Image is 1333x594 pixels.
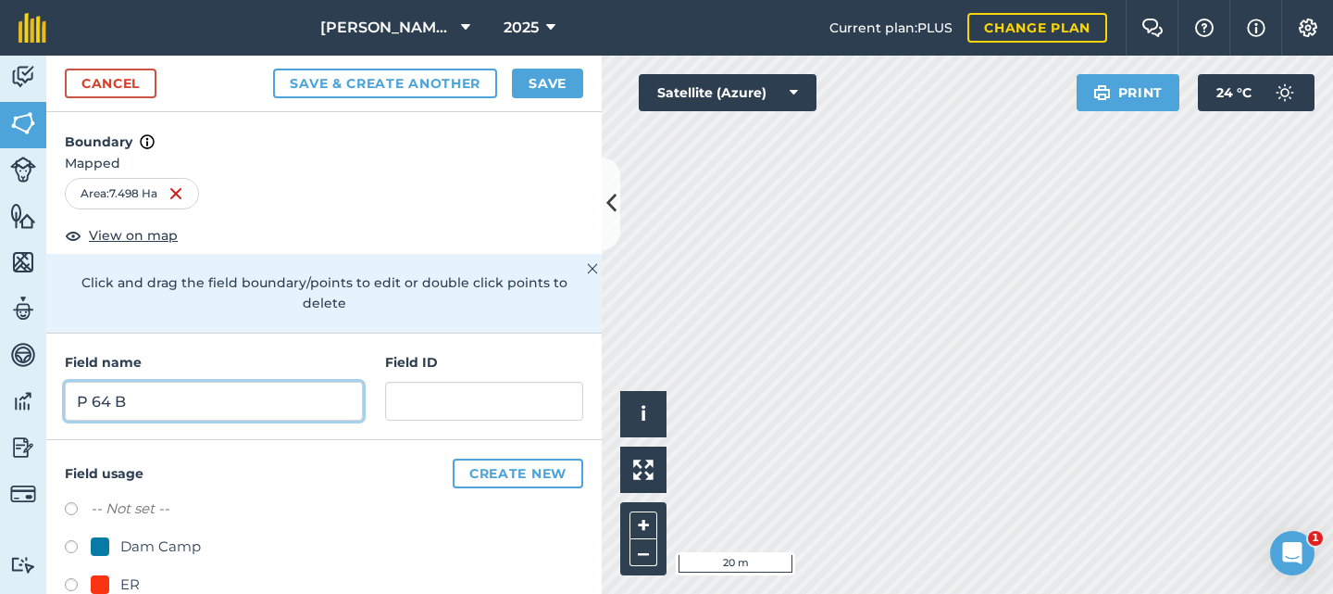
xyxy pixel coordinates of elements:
h4: Field ID [385,352,583,373]
label: -- Not set -- [91,498,169,520]
img: svg+xml;base64,PD94bWwgdmVyc2lvbj0iMS4wIiBlbmNvZGluZz0idXRmLTgiPz4KPCEtLSBHZW5lcmF0b3I6IEFkb2JlIE... [10,387,36,415]
img: svg+xml;base64,PD94bWwgdmVyc2lvbj0iMS4wIiBlbmNvZGluZz0idXRmLTgiPz4KPCEtLSBHZW5lcmF0b3I6IEFkb2JlIE... [10,63,36,91]
div: Dam Camp [120,536,201,558]
a: Cancel [65,69,156,98]
img: svg+xml;base64,PD94bWwgdmVyc2lvbj0iMS4wIiBlbmNvZGluZz0idXRmLTgiPz4KPCEtLSBHZW5lcmF0b3I6IEFkb2JlIE... [10,295,36,322]
img: svg+xml;base64,PHN2ZyB4bWxucz0iaHR0cDovL3d3dy53My5vcmcvMjAwMC9zdmciIHdpZHRoPSIxNyIgaGVpZ2h0PSIxNy... [140,131,155,153]
img: svg+xml;base64,PD94bWwgdmVyc2lvbj0iMS4wIiBlbmNvZGluZz0idXRmLTgiPz4KPCEtLSBHZW5lcmF0b3I6IEFkb2JlIE... [10,341,36,369]
a: Change plan [967,13,1107,43]
img: svg+xml;base64,PHN2ZyB4bWxucz0iaHR0cDovL3d3dy53My5vcmcvMjAwMC9zdmciIHdpZHRoPSIxNyIgaGVpZ2h0PSIxNy... [1247,17,1265,39]
h4: Field usage [65,459,583,488]
img: A cog icon [1297,19,1319,37]
h4: Boundary [46,112,602,153]
img: svg+xml;base64,PD94bWwgdmVyc2lvbj0iMS4wIiBlbmNvZGluZz0idXRmLTgiPz4KPCEtLSBHZW5lcmF0b3I6IEFkb2JlIE... [10,434,36,461]
button: View on map [65,224,178,246]
span: i [641,402,646,425]
img: svg+xml;base64,PHN2ZyB4bWxucz0iaHR0cDovL3d3dy53My5vcmcvMjAwMC9zdmciIHdpZHRoPSIxNiIgaGVpZ2h0PSIyNC... [168,183,183,205]
div: Area : 7.498 Ha [65,178,199,209]
iframe: Intercom live chat [1270,531,1314,575]
img: A question mark icon [1193,19,1215,37]
button: – [629,539,657,566]
button: Save & Create Another [273,69,497,98]
img: svg+xml;base64,PHN2ZyB4bWxucz0iaHR0cDovL3d3dy53My5vcmcvMjAwMC9zdmciIHdpZHRoPSIxOSIgaGVpZ2h0PSIyNC... [1093,82,1111,104]
button: 24 °C [1198,74,1314,111]
img: svg+xml;base64,PHN2ZyB4bWxucz0iaHR0cDovL3d3dy53My5vcmcvMjAwMC9zdmciIHdpZHRoPSI1NiIgaGVpZ2h0PSI2MC... [10,248,36,276]
button: i [620,391,666,437]
img: svg+xml;base64,PHN2ZyB4bWxucz0iaHR0cDovL3d3dy53My5vcmcvMjAwMC9zdmciIHdpZHRoPSI1NiIgaGVpZ2h0PSI2MC... [10,202,36,230]
span: 24 ° C [1216,74,1252,111]
button: Print [1077,74,1180,111]
p: Click and drag the field boundary/points to edit or double click points to delete [65,272,583,314]
img: Two speech bubbles overlapping with the left bubble in the forefront [1141,19,1164,37]
span: Current plan : PLUS [829,18,953,38]
img: svg+xml;base64,PHN2ZyB4bWxucz0iaHR0cDovL3d3dy53My5vcmcvMjAwMC9zdmciIHdpZHRoPSI1NiIgaGVpZ2h0PSI2MC... [10,109,36,137]
h4: Field name [65,352,363,373]
img: svg+xml;base64,PD94bWwgdmVyc2lvbj0iMS4wIiBlbmNvZGluZz0idXRmLTgiPz4KPCEtLSBHZW5lcmF0b3I6IEFkb2JlIE... [10,556,36,574]
span: [PERSON_NAME] Farms [320,17,454,39]
button: Save [512,69,583,98]
span: 2025 [504,17,539,39]
img: svg+xml;base64,PD94bWwgdmVyc2lvbj0iMS4wIiBlbmNvZGluZz0idXRmLTgiPz4KPCEtLSBHZW5lcmF0b3I6IEFkb2JlIE... [10,481,36,507]
img: svg+xml;base64,PD94bWwgdmVyc2lvbj0iMS4wIiBlbmNvZGluZz0idXRmLTgiPz4KPCEtLSBHZW5lcmF0b3I6IEFkb2JlIE... [10,157,36,183]
span: 1 [1308,531,1323,546]
span: Mapped [46,153,602,173]
button: Create new [453,459,583,488]
img: Four arrows, one pointing top left, one top right, one bottom right and the last bottom left [633,460,654,480]
img: fieldmargin Logo [19,13,46,43]
button: Satellite (Azure) [639,74,816,111]
span: View on map [89,225,178,246]
img: svg+xml;base64,PHN2ZyB4bWxucz0iaHR0cDovL3d3dy53My5vcmcvMjAwMC9zdmciIHdpZHRoPSIyMiIgaGVpZ2h0PSIzMC... [587,258,598,280]
img: svg+xml;base64,PD94bWwgdmVyc2lvbj0iMS4wIiBlbmNvZGluZz0idXRmLTgiPz4KPCEtLSBHZW5lcmF0b3I6IEFkb2JlIE... [1266,74,1303,111]
img: svg+xml;base64,PHN2ZyB4bWxucz0iaHR0cDovL3d3dy53My5vcmcvMjAwMC9zdmciIHdpZHRoPSIxOCIgaGVpZ2h0PSIyNC... [65,224,81,246]
button: + [629,512,657,539]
